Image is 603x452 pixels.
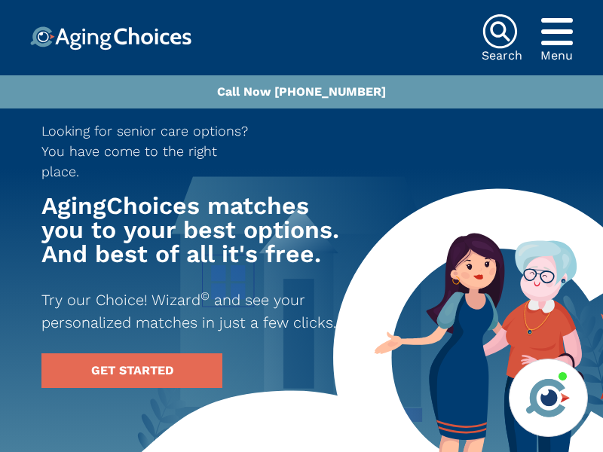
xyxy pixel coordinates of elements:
[41,353,222,388] a: GET STARTED
[41,121,259,182] p: Looking for senior care options? You have come to the right place.
[482,50,522,62] div: Search
[217,84,386,99] a: Call Now [PHONE_NUMBER]
[41,289,343,334] p: Try our Choice! Wizard and see your personalized matches in just a few clicks.
[41,194,343,266] h1: AgingChoices matches you to your best options. And best of all it's free.
[200,289,210,303] sup: ©
[30,26,191,50] img: Choice!
[482,14,518,50] img: search-icon.svg
[540,14,573,50] div: Popover trigger
[522,372,574,423] img: avatar
[540,50,573,62] div: Menu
